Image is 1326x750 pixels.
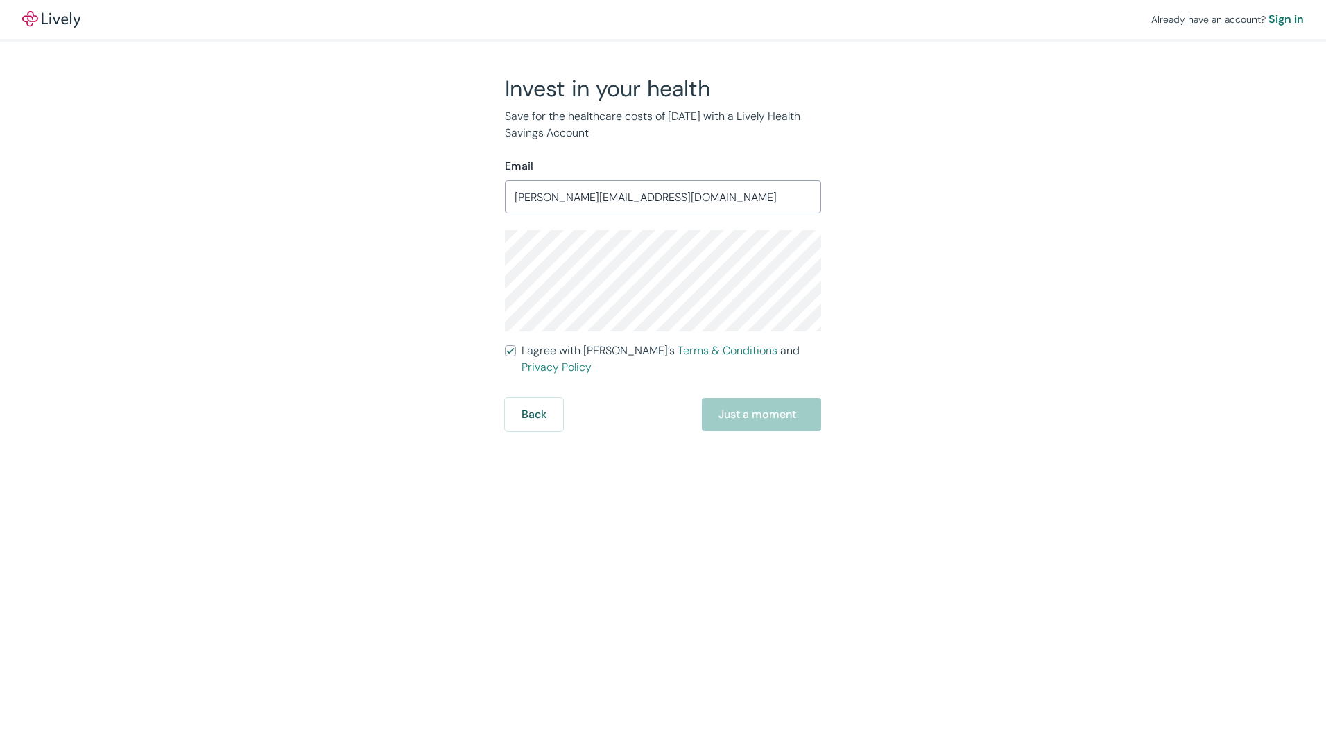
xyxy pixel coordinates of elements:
[22,11,80,28] a: LivelyLively
[505,158,533,175] label: Email
[505,75,821,103] h2: Invest in your health
[1268,11,1304,28] a: Sign in
[505,398,563,431] button: Back
[1151,11,1304,28] div: Already have an account?
[22,11,80,28] img: Lively
[522,360,592,374] a: Privacy Policy
[522,342,821,376] span: I agree with [PERSON_NAME]’s and
[505,108,821,141] p: Save for the healthcare costs of [DATE] with a Lively Health Savings Account
[678,343,777,358] a: Terms & Conditions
